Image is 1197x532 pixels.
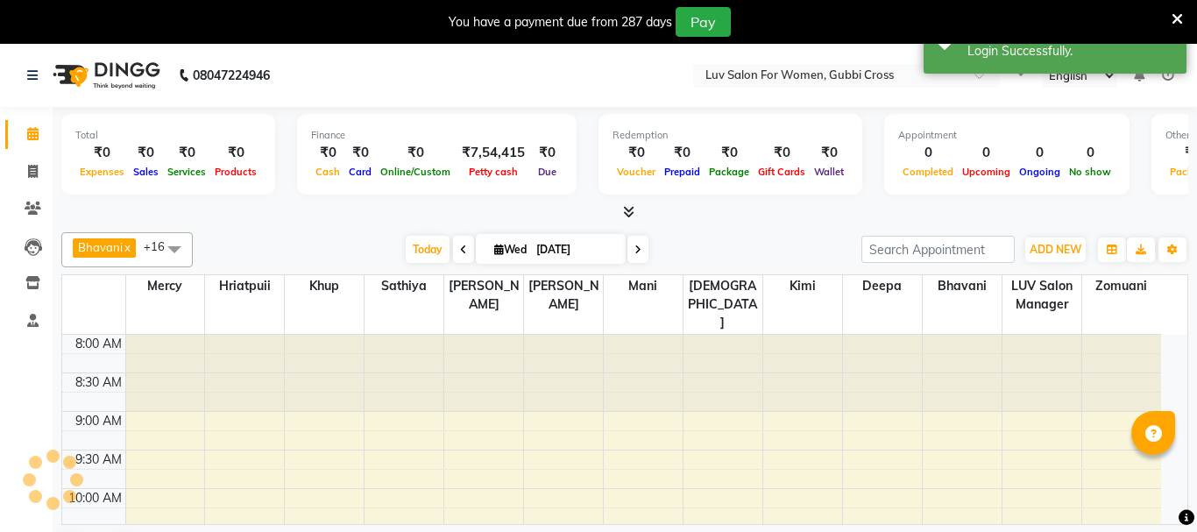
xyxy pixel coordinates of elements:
span: Gift Cards [754,166,810,178]
span: Expenses [75,166,129,178]
span: [DEMOGRAPHIC_DATA] [683,275,762,334]
div: ₹0 [129,143,163,163]
input: 2025-09-03 [531,237,619,263]
span: Online/Custom [376,166,455,178]
div: Total [75,128,261,143]
div: ₹0 [376,143,455,163]
span: Ongoing [1015,166,1065,178]
span: Wed [490,243,531,256]
div: 0 [958,143,1015,163]
span: [PERSON_NAME] [444,275,523,316]
span: +16 [144,239,178,253]
div: ₹0 [660,143,705,163]
input: Search Appointment [861,236,1015,263]
div: 9:00 AM [72,412,125,430]
span: Today [406,236,450,263]
div: ₹0 [754,143,810,163]
div: ₹0 [532,143,563,163]
div: ₹0 [344,143,376,163]
span: Sales [129,166,163,178]
button: Pay [676,7,731,37]
div: 10:00 AM [65,489,125,507]
span: Zomuani [1082,275,1161,297]
div: ₹0 [75,143,129,163]
div: ₹0 [810,143,848,163]
span: LUV Salon Manager [1002,275,1081,316]
div: Finance [311,128,563,143]
div: Login Successfully. [967,42,1173,60]
div: Appointment [898,128,1116,143]
span: Cash [311,166,344,178]
span: Hriatpuii [205,275,284,297]
span: No show [1065,166,1116,178]
div: 0 [1015,143,1065,163]
div: 0 [898,143,958,163]
b: 08047224946 [193,51,270,100]
span: Prepaid [660,166,705,178]
span: Sathiya [365,275,443,297]
span: Upcoming [958,166,1015,178]
span: Card [344,166,376,178]
span: Mani [604,275,683,297]
a: x [123,240,131,254]
div: 0 [1065,143,1116,163]
span: Khup [285,275,364,297]
div: ₹0 [311,143,344,163]
span: Bhavani [923,275,1002,297]
div: ₹0 [705,143,754,163]
button: ADD NEW [1025,238,1086,262]
span: Products [210,166,261,178]
div: Redemption [613,128,848,143]
span: Deepa [843,275,922,297]
div: ₹7,54,415 [455,143,532,163]
span: Services [163,166,210,178]
div: 9:30 AM [72,450,125,469]
span: Completed [898,166,958,178]
div: You have a payment due from 287 days [449,13,672,32]
span: Bhavani [78,240,123,254]
span: [PERSON_NAME] [524,275,603,316]
img: logo [45,51,165,100]
span: Package [705,166,754,178]
span: Petty cash [464,166,522,178]
span: Wallet [810,166,848,178]
div: 8:30 AM [72,373,125,392]
span: ADD NEW [1030,243,1081,256]
span: Kimi [763,275,842,297]
span: Voucher [613,166,660,178]
div: ₹0 [210,143,261,163]
div: ₹0 [163,143,210,163]
span: Mercy [126,275,205,297]
span: Due [534,166,561,178]
div: ₹0 [613,143,660,163]
div: 8:00 AM [72,335,125,353]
